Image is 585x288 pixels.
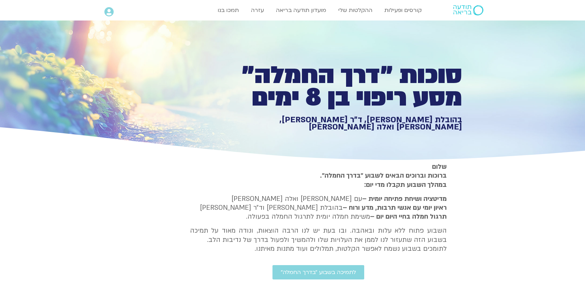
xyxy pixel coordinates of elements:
p: עם [PERSON_NAME] ואלה [PERSON_NAME] בהובלת [PERSON_NAME] וד״ר [PERSON_NAME] משימת חמלה יומית לתרג... [190,194,447,221]
strong: מדיטציה ושיחת פתיחה יומית – [362,194,447,203]
a: ההקלטות שלי [335,4,376,17]
a: עזרה [247,4,267,17]
a: מועדון תודעה בריאה [272,4,330,17]
b: תרגול חמלה בחיי היום יום – [370,212,447,221]
strong: ברוכות וברוכים הבאים לשבוע ״בדרך החמלה״. במהלך השבוע תקבלו מדי יום: [320,171,447,189]
h1: סוכות ״דרך החמלה״ מסע ריפוי בן 8 ימים [225,64,462,109]
a: תמכו בנו [214,4,242,17]
img: תודעה בריאה [453,5,483,15]
strong: שלום [432,162,447,171]
span: לתמיכה בשבוע ״בדרך החמלה״ [281,269,356,275]
h1: בהובלת [PERSON_NAME], ד״ר [PERSON_NAME], [PERSON_NAME] ואלה [PERSON_NAME] [225,116,462,131]
a: קורסים ופעילות [381,4,425,17]
a: לתמיכה בשבוע ״בדרך החמלה״ [272,265,364,279]
b: ראיון יומי עם אנשי תרבות, מדע ורוח – [343,203,447,212]
p: השבוע פתוח ללא עלות ובאהבה. ובו בעת יש לנו הרבה הוצאות, ונודה מאוד על תמיכה בשבוע הזה שתעזור לנו ... [190,226,447,253]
